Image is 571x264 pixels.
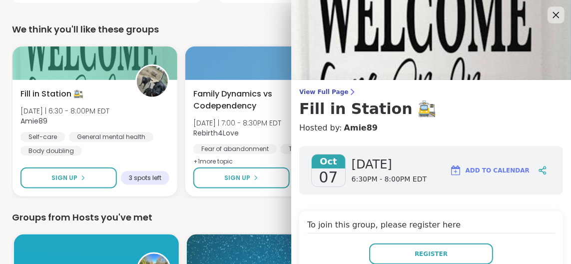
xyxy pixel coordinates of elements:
button: Sign Up [193,167,290,188]
div: Self-care [20,132,65,142]
span: 07 [319,168,338,186]
span: [DATE] | 7:00 - 8:30PM EDT [193,118,281,128]
h3: Fill in Station 🚉 [299,100,563,118]
div: General mental health [69,132,153,142]
img: ShareWell Logomark [450,164,462,176]
div: Groups from Hosts you've met [12,210,559,224]
div: We think you'll like these groups [12,22,559,36]
span: Family Dynamics vs Codependency [193,88,297,112]
span: [DATE] [352,156,427,172]
b: Rebirth4Love [193,128,239,138]
div: Body doubling [20,146,82,156]
h4: To join this group, please register here [307,219,555,233]
span: Sign Up [224,173,250,182]
a: Amie89 [344,122,378,134]
span: Fill in Station 🚉 [20,88,83,100]
button: Add to Calendar [445,158,534,182]
button: Sign Up [20,167,117,188]
span: 3 spots left [129,174,161,182]
span: View Full Page [299,88,563,96]
h4: Hosted by: [299,122,563,134]
div: Fear of abandonment [193,144,277,154]
b: Amie89 [20,116,47,126]
img: Amie89 [137,66,168,97]
span: [DATE] | 6:30 - 8:00PM EDT [20,106,109,116]
a: View Full PageFill in Station 🚉 [299,88,563,118]
span: 6:30PM - 8:00PM EDT [352,174,427,184]
span: Oct [312,154,345,168]
span: Sign Up [51,173,77,182]
span: Add to Calendar [466,166,530,175]
div: Triggers [281,144,322,154]
span: Register [415,249,448,258]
